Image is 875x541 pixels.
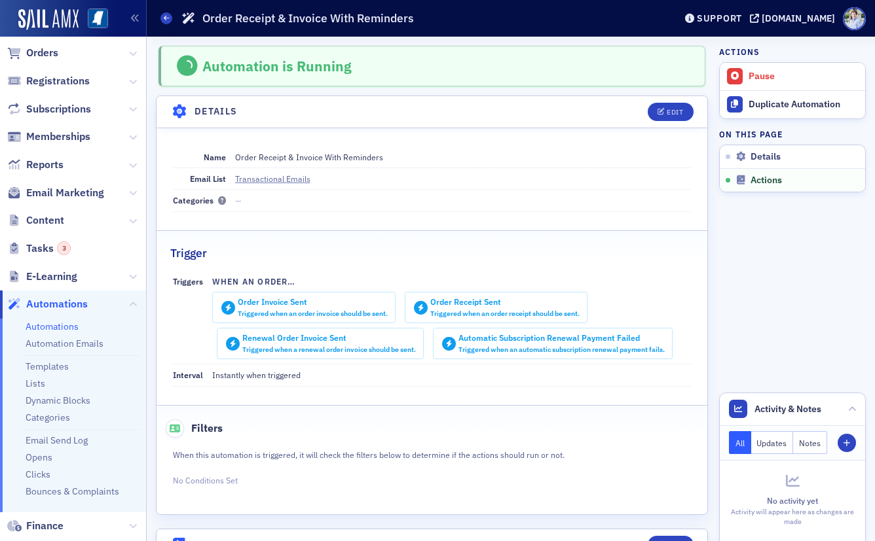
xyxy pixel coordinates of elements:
[212,276,296,287] span: When an Order…
[26,434,88,446] a: Email Send Log
[26,377,45,389] a: Lists
[7,270,77,284] a: E-Learning
[7,297,88,311] a: Automations
[42,420,56,434] span: 4
[26,451,52,463] a: Opens
[417,88,429,97] span: •
[476,521,480,531] span: 0
[754,402,821,416] span: Activity & Notes
[26,394,90,406] a: Dynamic Blocks
[101,332,135,343] span: 1 month
[430,309,580,318] div: Triggered when an order receipt should be sent.
[751,175,782,186] span: Actions
[173,276,203,287] span: Triggers
[18,9,79,30] a: SailAMX
[443,521,455,531] span: •
[26,130,90,144] span: Memberships
[26,485,119,497] a: Bounces & Complaints
[88,489,207,502] span: Halt the automation
[443,246,455,255] span: •
[458,345,665,354] div: Triggered when an automatic subscription renewal payment fails.
[719,46,760,58] h4: Actions
[212,364,692,385] dd: Instantly when triggered
[749,99,859,111] div: Duplicate Automation
[190,173,226,184] span: Email List
[238,297,388,307] div: Order Invoice Sent
[429,364,481,373] span: Completed
[26,519,64,533] span: Finance
[762,12,835,24] div: [DOMAIN_NAME]
[60,145,223,158] span: Check Conditions For
[51,331,135,345] span: Wait for
[443,246,480,255] span: Halted
[464,88,481,97] span: 5,490
[481,364,518,373] span: Halted
[481,88,518,97] span: Halted
[79,9,108,31] a: View Homepage
[42,145,56,158] span: 2
[26,468,50,480] a: Clicks
[432,521,443,531] span: 945
[26,241,71,256] span: Tasks
[385,521,397,531] span: •
[33,56,47,69] span: 1
[458,333,665,343] div: Automatic Subscription Renewal Payment Failed
[26,321,79,332] a: Automations
[70,489,84,502] span: 1
[443,521,480,531] span: Halted
[88,213,207,227] span: Halt the automation
[729,495,856,506] div: No activity yet
[173,195,226,205] span: Categories
[697,12,742,24] div: Support
[26,158,64,172] span: Reports
[7,241,71,256] a: Tasks3
[33,331,47,345] span: 3
[238,309,388,318] div: Triggered when an order invoice should be sent.
[667,109,683,116] div: Edit
[481,88,493,97] span: •
[60,420,223,434] span: Check Conditions For
[195,105,238,118] h4: Details
[26,213,64,228] span: Content
[464,364,481,373] span: 1,680
[648,103,693,121] button: Edit
[65,450,72,464] span: If
[186,421,223,432] span: 1 minute
[26,360,69,372] a: Templates
[7,130,90,144] a: Memberships
[394,88,417,97] span: Active
[379,246,391,255] span: •
[720,63,865,90] button: Pause
[413,88,417,97] span: 0
[65,175,72,188] span: If
[88,9,108,29] img: SailAMX
[235,173,322,184] a: Transactional Emails
[26,46,58,60] span: Orders
[751,151,781,163] span: Details
[26,102,91,116] span: Subscriptions
[429,88,481,97] span: Completed
[26,411,70,423] a: Categories
[51,56,222,69] span: Send Email
[397,521,443,531] span: Completed
[843,7,866,30] span: Profile
[26,338,103,349] a: Automation Emails
[204,152,226,162] span: Name
[481,364,493,373] span: •
[7,46,58,60] a: Orders
[26,297,88,311] span: Automations
[356,246,379,255] span: Active
[57,241,71,255] div: 3
[476,246,480,255] span: 0
[114,56,222,68] a: Order Receipt & Invoice
[7,519,64,533] a: Finance
[390,364,417,373] span: Active
[7,74,90,88] a: Registrations
[70,213,84,227] span: 1
[242,345,416,354] div: Triggered when a renewal order invoice should be sent.
[729,431,751,454] button: All
[173,447,613,461] div: When this automation is triggered, it will check the filters below to determine if the actions sh...
[719,128,866,140] h4: On this page
[514,364,518,373] span: 0
[417,364,429,373] span: •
